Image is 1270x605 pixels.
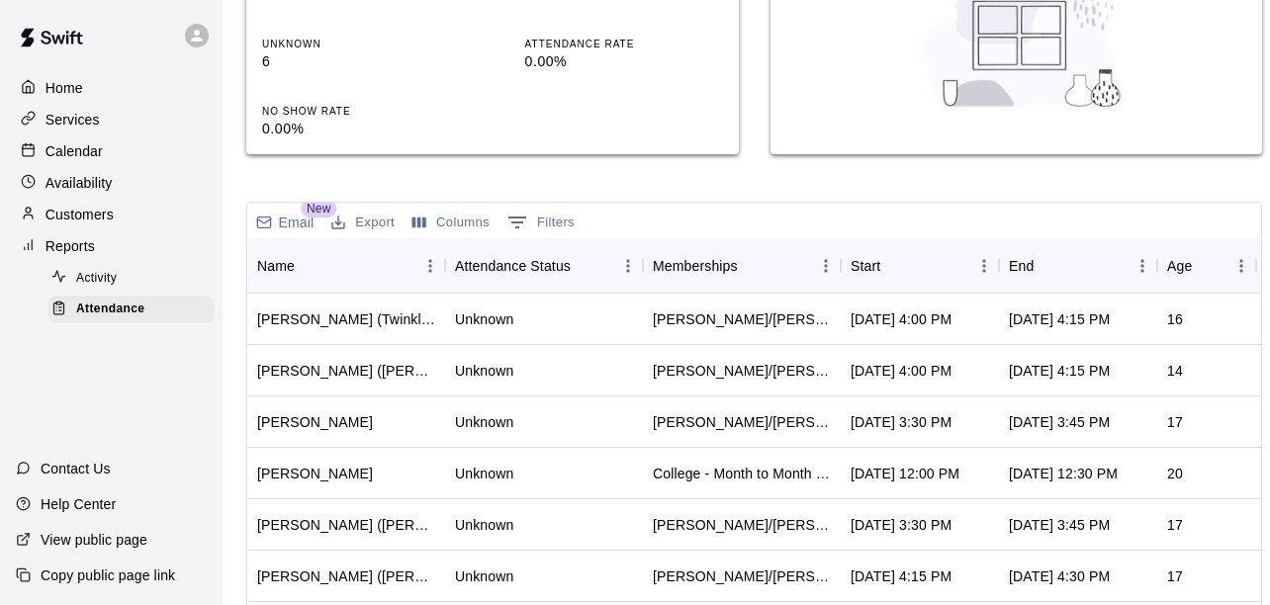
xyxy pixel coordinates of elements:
p: UNKNOWN [262,37,460,51]
div: Unknown [455,464,513,483]
div: Unknown [455,515,513,535]
div: Name [247,238,445,294]
a: Services [16,105,207,134]
div: 20 [1167,464,1183,483]
div: Attendance Status [455,238,571,294]
p: Calendar [45,141,103,161]
div: Memberships [653,238,738,294]
div: Langston McDonald (Twinkle Morgan) [257,309,435,329]
div: Sep 12, 2025, 4:00 PM [851,361,952,381]
div: Tom/Mike - Full Year Member Unlimited [653,361,831,381]
div: Activity [47,265,215,293]
span: Activity [76,269,117,289]
div: Aiden Cody [257,464,373,483]
div: End [999,238,1157,294]
p: Contact Us [41,459,111,478]
p: 0.00% [262,119,460,139]
p: Reports [45,236,95,256]
a: Activity [47,263,223,294]
div: Tom/Mike - 3 Month Membership - 2x per week, Tom/Mike - Full Year Member Unlimited , Todd/Brad - ... [653,412,831,432]
button: Export [326,208,400,238]
div: Memberships [643,238,841,294]
div: Tom/Mike - 6 Month Membership - 2x per week [653,566,831,586]
button: Menu [1226,251,1256,281]
div: Name [257,238,295,294]
button: Show filters [502,207,580,238]
a: Reports [16,231,207,261]
div: Sep 12, 2025, 3:45 PM [1009,515,1110,535]
a: Calendar [16,136,207,166]
div: 14 [1167,361,1183,381]
div: Start [841,238,999,294]
div: Sep 12, 2025, 4:15 PM [851,566,952,586]
div: Unknown [455,309,513,329]
a: Home [16,73,207,103]
div: Attendance [47,296,215,323]
div: Landon Bolan [257,412,373,432]
div: 17 [1167,515,1183,535]
button: Sort [880,252,908,280]
div: Age [1167,238,1192,294]
a: Availability [16,168,207,198]
div: Age [1157,238,1256,294]
button: Menu [1128,251,1157,281]
div: 16 [1167,309,1183,329]
button: Sort [571,252,598,280]
div: End [1009,238,1034,294]
p: NO SHOW RATE [262,104,460,119]
p: 0.00% [525,51,723,72]
p: Services [45,110,100,130]
div: College - Month to Month Membership [653,464,831,483]
p: 6 [262,51,460,72]
button: Menu [969,251,999,281]
div: Tom/Mike - Full Year Member Unlimited , Tom/Mike - Full Year Member Unlimited [653,515,831,535]
div: Sep 12, 2025, 12:00 PM [851,464,959,483]
span: New [301,200,336,217]
div: Sep 12, 2025, 3:45 PM [1009,412,1110,432]
button: Sort [1192,252,1220,280]
div: Sep 12, 2025, 4:30 PM [1009,566,1110,586]
button: Sort [1034,252,1061,280]
div: Unknown [455,566,513,586]
p: ATTENDANCE RATE [525,37,723,51]
div: Sep 12, 2025, 3:30 PM [851,412,952,432]
div: 17 [1167,412,1183,432]
p: View public page [41,530,147,550]
p: Home [45,78,83,98]
div: Attendance Status [445,238,643,294]
button: Sort [738,252,766,280]
div: Sep 12, 2025, 4:00 PM [851,309,952,329]
div: Peyton Keller (Jason Keller) [257,566,435,586]
div: Sep 12, 2025, 3:30 PM [851,515,952,535]
a: Customers [16,200,207,229]
div: Sep 12, 2025, 4:15 PM [1009,309,1110,329]
button: Menu [811,251,841,281]
button: Email [251,209,318,236]
p: Copy public page link [41,565,175,585]
div: Sep 12, 2025, 12:30 PM [1009,464,1118,483]
p: Help Center [41,494,116,514]
div: Unknown [455,361,513,381]
div: Wesley Gabriel (Regina Gabriel) [257,515,435,535]
p: Customers [45,205,114,224]
button: Menu [613,251,643,281]
button: Menu [415,251,445,281]
div: Unknown [455,412,513,432]
div: Start [851,238,880,294]
p: Availability [45,173,113,193]
p: Email [279,213,315,232]
div: Sep 12, 2025, 4:15 PM [1009,361,1110,381]
span: Attendance [76,300,144,319]
button: Select columns [408,208,495,238]
div: Eli Miller (Lowell Miller) [257,361,435,381]
div: 17 [1167,566,1183,586]
a: Attendance [47,294,223,324]
div: Tom/Mike - 6 Month Membership - 2x per week, Todd/Brad - 6 Month Membership - 2x per week [653,309,831,329]
button: Sort [295,252,322,280]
